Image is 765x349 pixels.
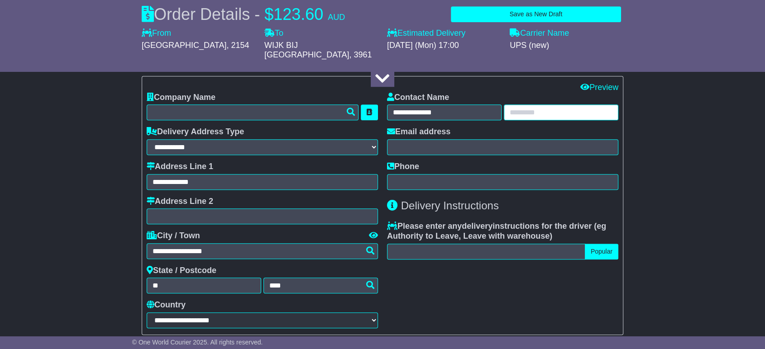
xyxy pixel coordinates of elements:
[147,162,213,172] label: Address Line 1
[273,5,323,24] span: 123.60
[142,41,226,50] span: [GEOGRAPHIC_DATA]
[147,127,244,137] label: Delivery Address Type
[264,41,349,60] span: WIJK BIJ [GEOGRAPHIC_DATA]
[387,162,419,172] label: Phone
[451,6,621,22] button: Save as New Draft
[142,28,171,38] label: From
[510,28,569,38] label: Carrier Name
[387,28,501,38] label: Estimated Delivery
[387,222,606,241] span: eg Authority to Leave, Leave with warehouse
[510,41,623,51] div: UPS (new)
[226,41,249,50] span: , 2154
[585,244,618,259] button: Popular
[147,231,200,241] label: City / Town
[132,339,263,346] span: © One World Courier 2025. All rights reserved.
[387,127,450,137] label: Email address
[147,197,213,207] label: Address Line 2
[349,50,372,59] span: , 3961
[147,266,216,276] label: State / Postcode
[462,222,492,231] span: delivery
[264,28,283,38] label: To
[142,5,345,24] div: Order Details -
[328,13,345,22] span: AUD
[387,93,449,103] label: Contact Name
[401,199,499,212] span: Delivery Instructions
[387,41,501,51] div: [DATE] (Mon) 17:00
[580,83,618,92] a: Preview
[147,93,215,103] label: Company Name
[264,5,273,24] span: $
[147,300,186,310] label: Country
[387,222,618,241] label: Please enter any instructions for the driver ( )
